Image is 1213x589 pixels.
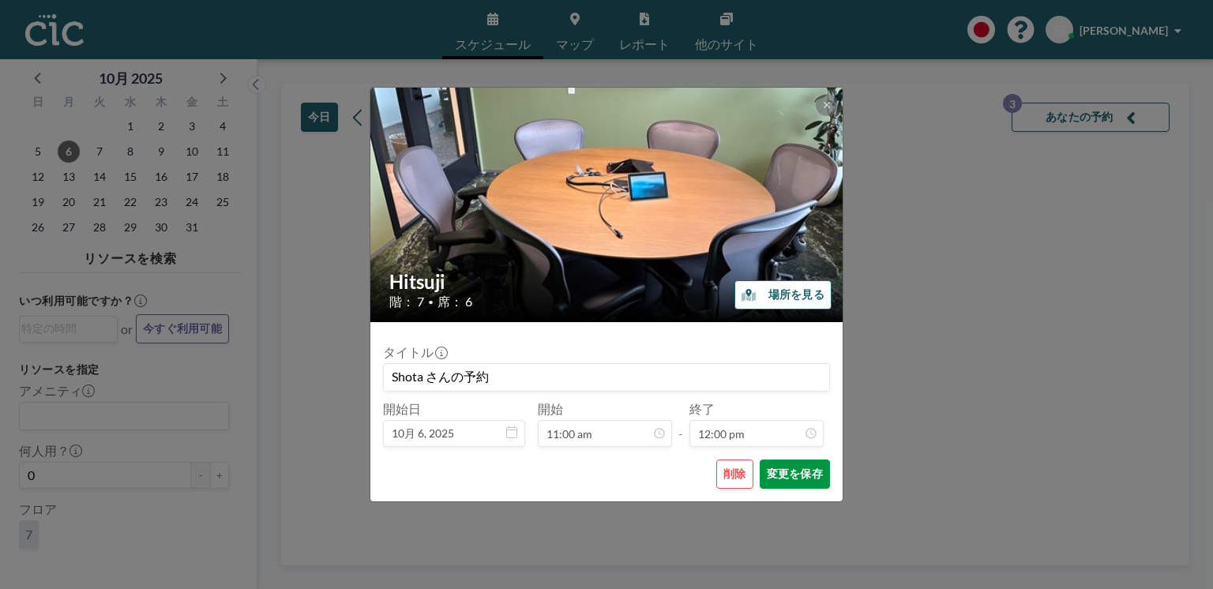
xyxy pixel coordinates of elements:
[716,460,753,489] button: 削除
[678,407,683,441] span: -
[383,344,446,360] label: タイトル
[734,280,832,310] button: 場所を見る
[389,270,825,294] h2: Hitsuji
[383,401,421,417] label: 開始日
[438,294,472,310] span: 席： 6
[389,294,424,310] span: 階： 7
[370,27,844,382] img: 537.jpeg
[760,460,830,489] button: 変更を保存
[689,401,715,417] label: 終了
[428,296,434,308] span: •
[538,401,563,417] label: 開始
[384,364,829,391] input: (タイトルなし)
